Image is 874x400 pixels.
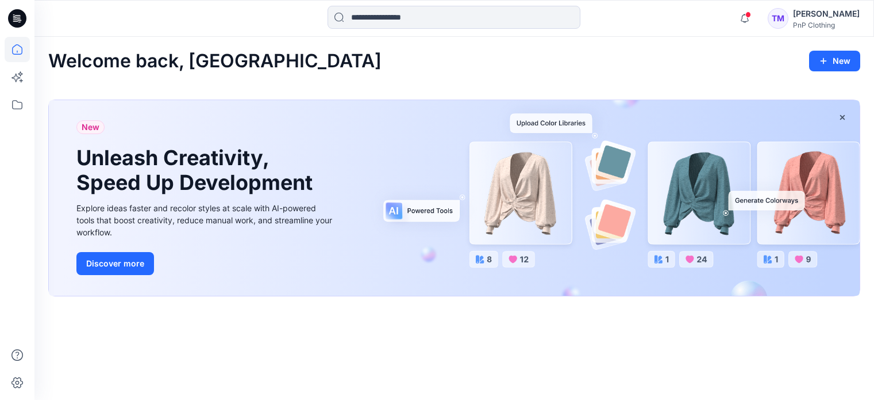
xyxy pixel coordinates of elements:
a: Discover more [76,252,335,275]
div: TM [768,8,788,29]
h2: Welcome back, [GEOGRAPHIC_DATA] [48,51,382,72]
h1: Unleash Creativity, Speed Up Development [76,146,318,195]
button: Discover more [76,252,154,275]
div: Explore ideas faster and recolor styles at scale with AI-powered tools that boost creativity, red... [76,202,335,238]
span: New [82,120,99,134]
button: New [809,51,860,71]
div: PnP Clothing [793,21,860,29]
div: [PERSON_NAME] [793,7,860,21]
